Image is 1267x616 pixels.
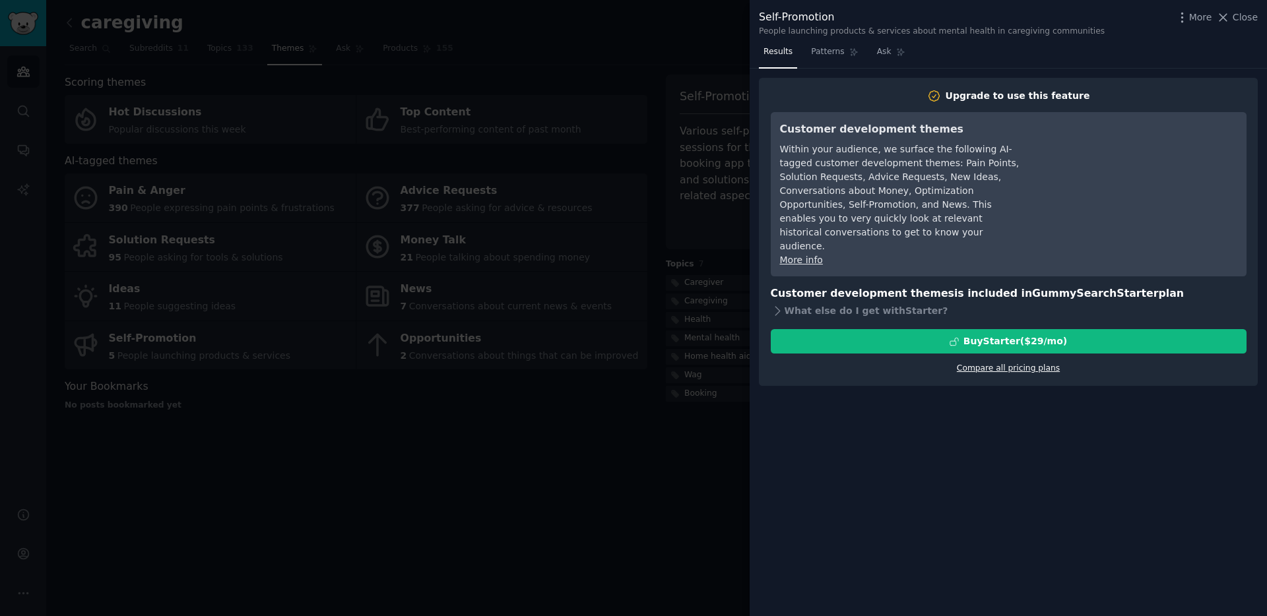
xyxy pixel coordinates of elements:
[780,142,1021,253] div: Within your audience, we surface the following AI-tagged customer development themes: Pain Points...
[780,255,823,265] a: More info
[759,26,1105,38] div: People launching products & services about mental health in caregiving communities
[771,301,1247,320] div: What else do I get with Starter ?
[780,121,1021,138] h3: Customer development themes
[1233,11,1258,24] span: Close
[771,329,1247,354] button: BuyStarter($29/mo)
[771,286,1247,302] h3: Customer development themes is included in plan
[963,334,1067,348] div: Buy Starter ($ 29 /mo )
[759,9,1105,26] div: Self-Promotion
[877,46,892,58] span: Ask
[759,42,797,69] a: Results
[806,42,862,69] a: Patterns
[763,46,793,58] span: Results
[872,42,910,69] a: Ask
[1175,11,1212,24] button: More
[1039,121,1237,220] iframe: YouTube video player
[811,46,844,58] span: Patterns
[1032,287,1158,299] span: GummySearch Starter
[957,363,1060,373] a: Compare all pricing plans
[1189,11,1212,24] span: More
[946,89,1090,103] div: Upgrade to use this feature
[1216,11,1258,24] button: Close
